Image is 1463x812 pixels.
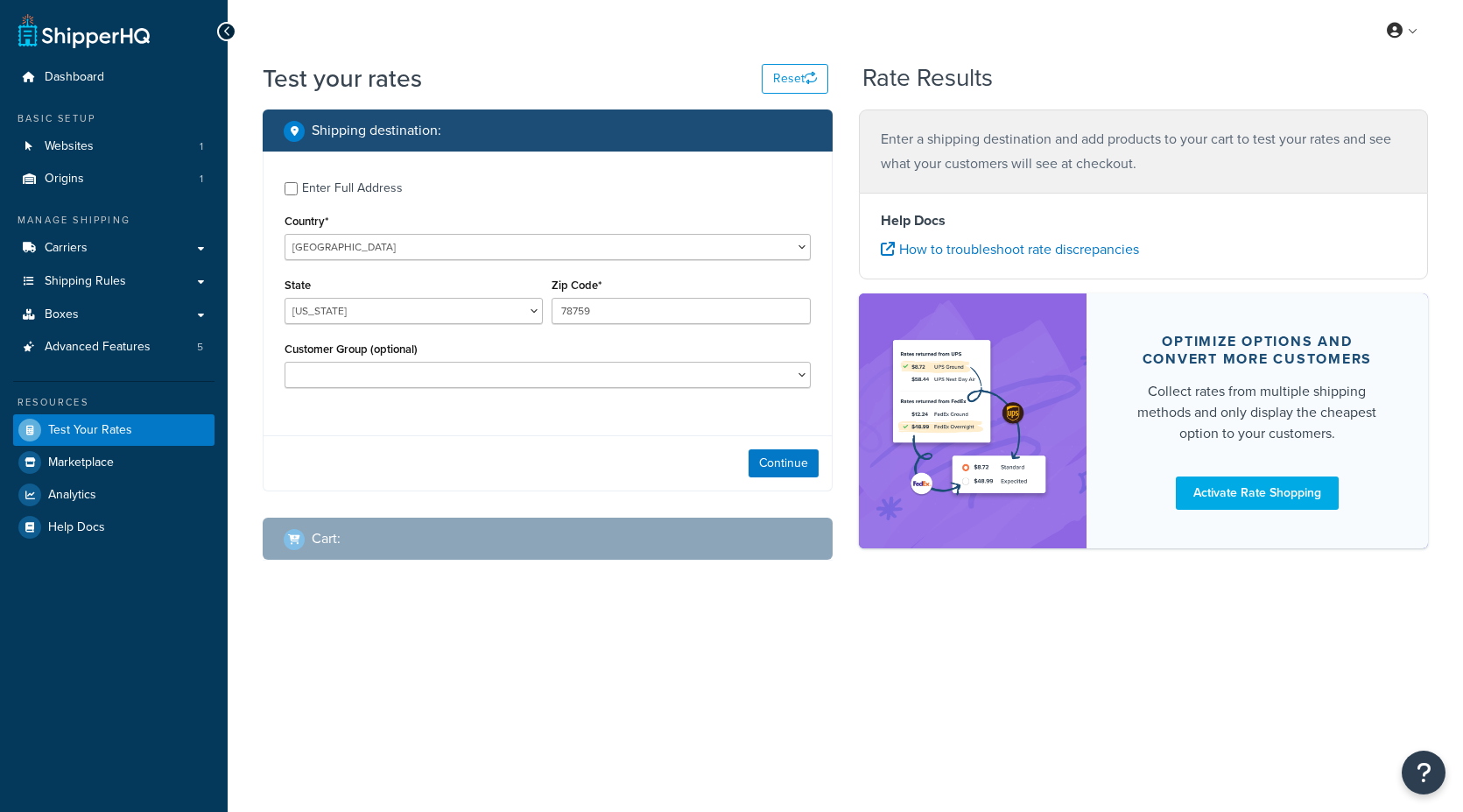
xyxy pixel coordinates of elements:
a: How to troubleshoot rate discrepancies [881,239,1139,259]
span: Marketplace [48,455,114,470]
span: Advanced Features [45,340,151,355]
a: Dashboard [13,61,215,94]
h4: Help Docs [881,210,1407,231]
span: Boxes [45,307,79,322]
div: Optimize options and convert more customers [1129,333,1386,368]
span: 1 [200,139,203,154]
h1: Test your rates [263,61,422,95]
a: Test Your Rates [13,414,215,446]
label: Customer Group (optional) [285,342,418,356]
img: feature-image-rateshop-7084cbbcb2e67ef1d54c2e976f0e592697130d5817b016cf7cc7e13314366067.png [885,320,1060,522]
span: 5 [197,340,203,355]
label: State [285,279,311,292]
li: Websites [13,131,215,163]
input: Enter Full Address [285,182,298,195]
a: Activate Rate Shopping [1176,477,1339,510]
a: Websites1 [13,131,215,163]
span: Carriers [45,241,88,256]
div: Collect rates from multiple shipping methods and only display the cheapest option to your customers. [1129,381,1386,444]
div: Manage Shipping [13,213,215,228]
label: Zip Code* [552,279,601,292]
div: Enter Full Address [302,176,403,201]
a: Analytics [13,479,215,511]
div: Resources [13,395,215,410]
a: Help Docs [13,512,215,543]
a: Carriers [13,232,215,265]
li: Origins [13,163,215,195]
a: Boxes [13,299,215,331]
button: Continue [749,449,819,477]
a: Shipping Rules [13,265,215,298]
li: Advanced Features [13,331,215,364]
span: Websites [45,139,94,154]
label: Country* [285,215,328,228]
button: Reset [762,64,828,94]
span: Test Your Rates [48,423,132,438]
h2: Cart : [312,531,341,547]
h2: Rate Results [862,65,993,92]
span: Origins [45,172,84,187]
a: Advanced Features5 [13,331,215,364]
h2: Shipping destination : [312,123,441,138]
span: Shipping Rules [45,274,126,289]
a: Marketplace [13,447,215,478]
div: Basic Setup [13,111,215,126]
span: 1 [200,172,203,187]
span: Dashboard [45,70,104,85]
span: Analytics [48,488,96,503]
span: Help Docs [48,520,105,535]
p: Enter a shipping destination and add products to your cart to test your rates and see what your c... [881,127,1407,176]
button: Open Resource Center [1402,751,1445,794]
a: Origins1 [13,163,215,195]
